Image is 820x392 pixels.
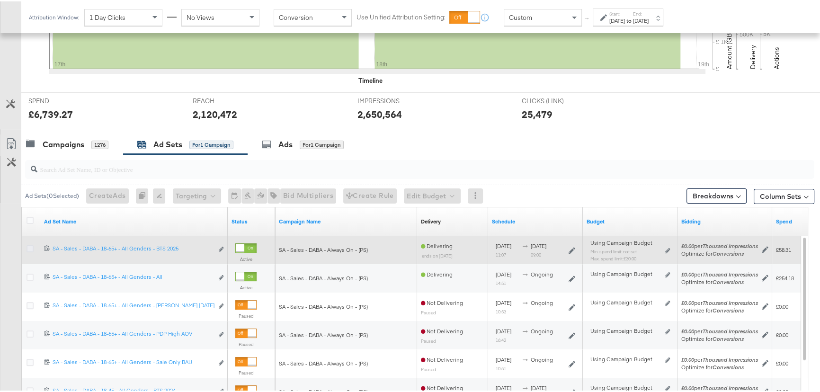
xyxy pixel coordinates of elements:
[153,138,182,149] div: Ad Sets
[681,269,694,276] em: £0.00
[357,106,402,120] div: 2,650,564
[496,355,511,362] span: [DATE]
[421,383,463,390] span: Not Delivering
[686,187,747,202] button: Breakdowns
[496,241,511,248] span: [DATE]
[235,368,257,374] label: Paused
[421,241,453,248] span: Delivering
[703,326,758,333] em: Thousand Impressions
[235,340,257,346] label: Paused
[53,272,213,279] div: SA - Sales - DABA - 18-65+ - All Genders - All
[44,216,224,224] a: Your Ad Set name.
[681,298,758,305] span: per
[713,249,744,256] em: Conversions
[421,269,453,276] span: Delivering
[53,272,213,282] a: SA - Sales - DABA - 18-65+ - All Genders - All
[421,365,436,371] sub: Paused
[53,243,213,253] a: SA - Sales - DABA - 18-65+ - All Genders - BTS 2025
[703,355,758,362] em: Thousand Impressions
[496,326,511,333] span: [DATE]
[609,9,625,16] label: Start:
[357,11,446,20] label: Use Unified Attribution Setting:
[358,75,383,84] div: Timeline
[531,269,553,276] span: ongoing
[587,216,674,224] a: Shows the current budget of Ad Set.
[590,297,663,305] div: Using Campaign Budget
[681,249,758,256] div: Optimize for
[136,187,153,202] div: 0
[590,326,663,333] div: Using Campaign Budget
[357,95,428,104] span: IMPRESSIONS
[681,334,758,341] div: Optimize for
[633,9,649,16] label: End:
[703,298,758,305] em: Thousand Impressions
[749,44,757,68] text: Delivery
[725,26,733,68] text: Amount (GBP)
[681,241,694,248] em: £0.00
[492,216,579,224] a: Shows when your Ad Set is scheduled to deliver.
[713,334,744,341] em: Conversions
[681,241,758,248] span: per
[189,139,233,148] div: for 1 Campaign
[522,95,593,104] span: CLICKS (LINK)
[300,139,344,148] div: for 1 Campaign
[235,255,257,261] label: Active
[421,337,436,342] sub: Paused
[421,326,463,333] span: Not Delivering
[89,12,125,20] span: 1 Day Clicks
[609,16,625,23] div: [DATE]
[421,216,441,224] div: Delivery
[279,358,368,365] span: SA - Sales - DABA - Always On - (PS)
[531,355,553,362] span: ongoing
[681,383,758,390] span: per
[421,216,441,224] a: Reflects the ability of your Ad Set to achieve delivery based on ad states, schedule and budget.
[422,251,453,257] sub: ends on [DATE]
[232,216,271,224] a: Shows the current state of your Ad Set.
[590,269,663,276] div: Using Campaign Budget
[496,364,506,370] sub: 10:51
[193,95,264,104] span: REACH
[681,277,758,285] div: Optimize for
[421,355,463,362] span: Not Delivering
[193,106,237,120] div: 2,120,472
[590,247,637,253] sub: Min. spend limit: not set
[681,216,768,224] a: Shows your bid and optimisation settings for this Ad Set.
[713,277,744,284] em: Conversions
[279,12,313,20] span: Conversion
[53,300,213,308] div: SA - Sales - DABA - 18-65+ - All Genders - [PERSON_NAME] [DATE]
[279,273,368,280] span: SA - Sales - DABA - Always On - (PS)
[28,95,99,104] span: SPEND
[279,245,368,252] span: SA - Sales - DABA - Always On - (PS)
[53,243,213,251] div: SA - Sales - DABA - 18-65+ - All Genders - BTS 2025
[590,254,636,260] sub: Max. spend limit : £30.00
[496,307,506,313] sub: 10:53
[681,305,758,313] div: Optimize for
[531,326,553,333] span: ongoing
[590,383,663,390] div: Using Campaign Budget
[53,329,213,336] div: SA - Sales - DABA - 18-65+ - All Genders - PDP High AOV
[421,308,436,314] sub: Paused
[703,383,758,390] em: Thousand Impressions
[37,155,743,173] input: Search Ad Set Name, ID or Objective
[279,302,368,309] span: SA - Sales - DABA - Always On - (PS)
[496,250,506,256] sub: 11:07
[583,16,592,19] span: ↑
[279,216,413,224] a: Your campaign name.
[681,269,758,276] span: per
[703,241,758,248] em: Thousand Impressions
[633,16,649,23] div: [DATE]
[53,357,213,367] a: SA - Sales - DABA - 18-65+ - All Genders - Sale Only BAU
[28,106,73,120] div: £6,739.27
[53,329,213,339] a: SA - Sales - DABA - 18-65+ - All Genders - PDP High AOV
[531,298,553,305] span: ongoing
[531,241,546,248] span: [DATE]
[681,355,758,362] span: per
[681,326,694,333] em: £0.00
[187,12,214,20] span: No Views
[496,336,506,341] sub: 16:42
[531,383,546,390] span: [DATE]
[703,269,758,276] em: Thousand Impressions
[28,13,80,19] div: Attribution Window:
[681,298,694,305] em: £0.00
[713,305,744,312] em: Conversions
